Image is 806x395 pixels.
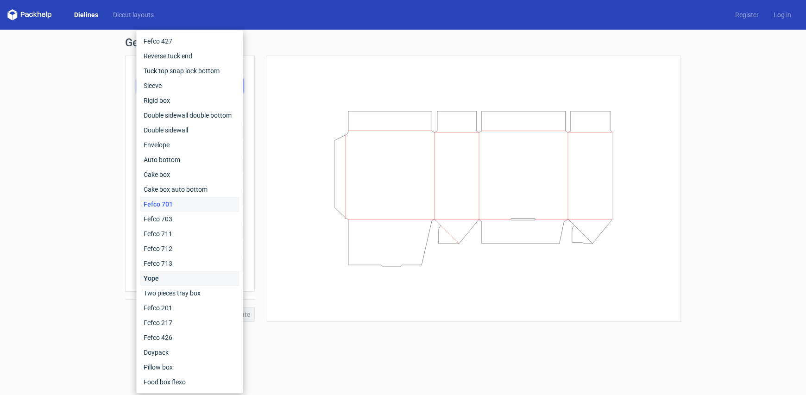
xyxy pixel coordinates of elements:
[140,345,239,360] div: Doypack
[140,212,239,226] div: Fefco 703
[140,49,239,63] div: Reverse tuck end
[766,10,799,19] a: Log in
[140,78,239,93] div: Sleeve
[140,315,239,330] div: Fefco 217
[140,241,239,256] div: Fefco 712
[140,271,239,286] div: Yope
[140,182,239,197] div: Cake box auto bottom
[140,301,239,315] div: Fefco 201
[140,123,239,138] div: Double sidewall
[140,93,239,108] div: Rigid box
[106,10,161,19] a: Diecut layouts
[140,360,239,375] div: Pillow box
[140,226,239,241] div: Fefco 711
[140,197,239,212] div: Fefco 701
[140,286,239,301] div: Two pieces tray box
[140,138,239,152] div: Envelope
[140,108,239,123] div: Double sidewall double bottom
[125,37,681,48] h1: Generate new dieline
[140,256,239,271] div: Fefco 713
[140,63,239,78] div: Tuck top snap lock bottom
[140,34,239,49] div: Fefco 427
[728,10,766,19] a: Register
[140,152,239,167] div: Auto bottom
[67,10,106,19] a: Dielines
[140,330,239,345] div: Fefco 426
[140,167,239,182] div: Cake box
[140,375,239,389] div: Food box flexo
